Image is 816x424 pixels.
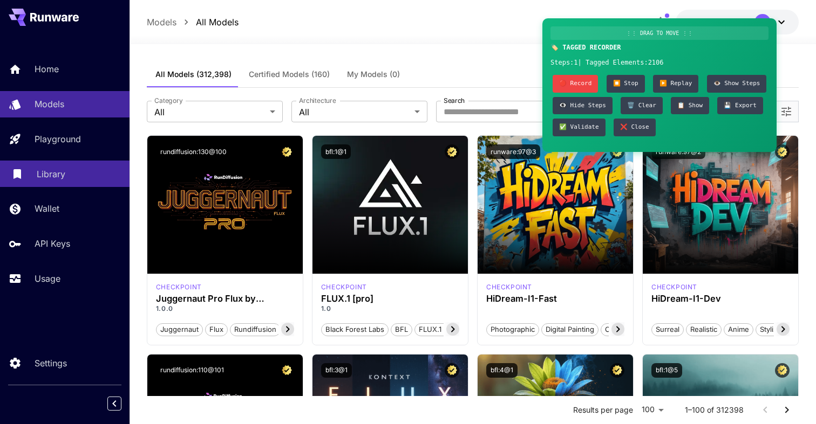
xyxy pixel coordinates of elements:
[321,363,352,378] : bfl:3@1
[205,322,228,336] : flux
[230,324,280,335] : rundiffusion
[391,324,412,335] : BFL
[154,96,183,105] : Category
[486,294,624,304] : HiDream-I1-Fast
[651,294,790,304] : HiDream-I1-Dev
[707,75,767,93] : 👁️ Show Steps
[574,59,577,66] : 1
[486,282,532,292] : HiDream Fast
[156,294,294,304] : Juggernaut Pro Flux by RunDiffusion
[686,324,721,335] : Realistic
[780,105,793,119] button: Open more filters
[686,17,746,28] : $5.11775
[299,96,336,105] : Architecture
[445,363,459,378] button: Certified Model – Vetted for best performance and includes a commercial license.
[35,272,60,285] : Usage
[775,144,790,159] button: Certified Model – Vetted for best performance and includes a commercial license.
[154,106,266,119] : All
[621,97,663,115] : 🗑️ Clear
[756,324,790,335] : Stylized
[553,119,606,136] : ✅ Validate
[676,10,799,34] : $5.11775RC
[651,144,705,159] : runware:97@2
[147,16,176,29] : Models
[321,294,459,304] : FLUX.1 [pro]
[321,144,351,159] : bfl:1@1
[35,237,70,250] : API Keys
[347,69,400,79] : My Models (0)
[671,97,709,115] : 📋 Show
[322,324,388,335] : Black Forest Labs
[486,363,518,378] : bfl:4@1
[155,69,232,79] : All Models (312,398)
[157,324,202,335] : juggernaut
[542,324,598,335] : Digital Painting
[708,18,746,27] : credits left
[776,399,798,421] : Go to next page
[196,16,239,29] : All Models
[156,363,228,378] : rundiffusion:110@101
[651,282,697,292] : HiDream Dev
[652,324,683,335] : Surreal
[321,322,389,336] : Black Forest Labs
[686,18,708,27] : $5.12
[573,405,633,415] : Results per page
[651,363,682,378] : bfl:1@5
[444,96,465,105] : Search
[35,202,59,215] : Wallet
[35,98,64,110] : Models
[321,282,367,292] : checkpoint
[280,363,294,378] button: Certified Model – Vetted for best performance and includes a commercial license.
[445,144,459,159] button: Certified Model – Vetted for best performance and includes a commercial license.
[115,394,130,413] div: Collapse sidebar
[614,119,656,136] : ❌ Close
[651,322,684,336] : Surreal
[230,322,281,336] : rundiffusion
[487,324,539,335] : Photographic
[724,324,753,335] : Anime
[486,282,532,292] : checkpoint
[206,324,227,335] : flux
[653,75,698,93] : ▶️ Replay
[550,26,769,40] : ⋮⋮ DRAG TO MOVE ⋮⋮
[550,58,769,67] : Steps: | Tagged Elements:
[147,16,239,29] : breadcrumb
[249,69,330,79] : Certified Models (160)
[601,324,642,335] : Cinematic
[651,282,697,292] : checkpoint
[607,75,645,93] : ⏹️ Stop
[321,304,459,314] : 1.0
[37,168,65,180] : Library
[724,322,753,336] : Anime
[553,97,613,115] : 👁️‍🗨️ Hide Steps
[685,405,744,415] : 1–100 of 312398
[107,397,121,411] button: Collapse sidebar
[754,14,771,30] : RC
[637,402,668,418] : 100
[391,322,412,336] : BFL
[775,363,790,378] button: Certified Model – Vetted for best performance and includes a commercial license.
[601,322,642,336] : Cinematic
[280,144,294,159] button: Certified Model – Vetted for best performance and includes a commercial license.
[648,59,664,66] : 2106
[414,322,465,336] : FLUX.1 [pro]
[756,322,790,336] : Stylized
[156,282,202,292] : FLUX.1 D
[486,144,540,159] : runware:97@3
[553,75,598,93] : 🔴 Record
[35,62,59,75] : Home
[717,97,763,115] : 💾 Export
[686,322,722,336] : Realistic
[486,322,539,336] : Photographic
[35,357,67,370] : Settings
[415,324,464,335] : FLUX.1 [pro]
[610,363,624,378] button: Certified Model – Vetted for best performance and includes a commercial license.
[321,282,367,292] : fluxpro
[299,106,410,119] : All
